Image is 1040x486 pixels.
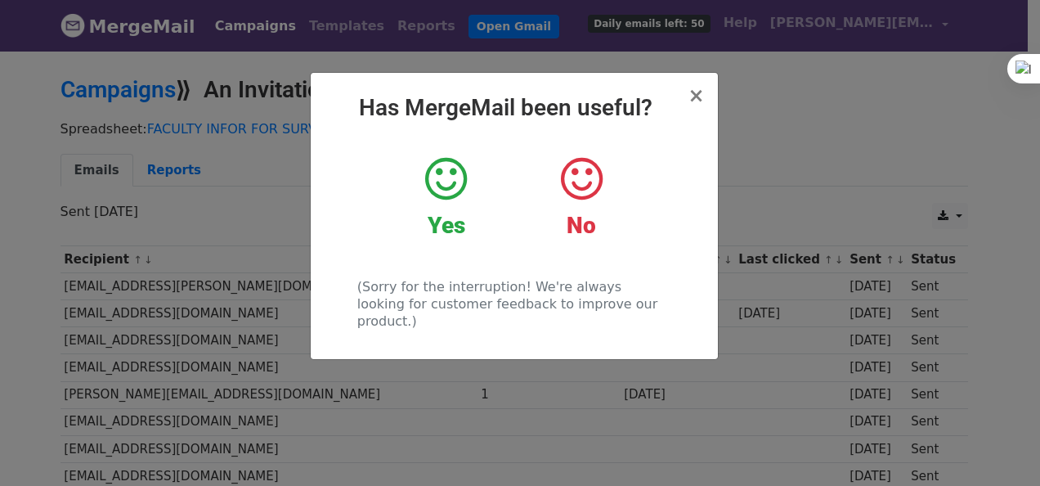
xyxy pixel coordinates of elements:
[391,155,501,240] a: Yes
[428,212,465,239] strong: Yes
[567,212,596,239] strong: No
[357,278,670,330] p: (Sorry for the interruption! We're always looking for customer feedback to improve our product.)
[324,94,705,122] h2: Has MergeMail been useful?
[688,84,704,107] span: ×
[688,86,704,106] button: Close
[526,155,636,240] a: No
